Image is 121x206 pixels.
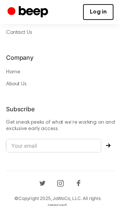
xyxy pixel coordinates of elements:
a: Beep [8,5,50,20]
p: Get sneak peeks of what we’re working on and exclusive early access. [6,120,115,133]
a: Home [6,70,20,75]
a: About Us [6,82,27,87]
a: Twitter [36,177,48,189]
a: Log in [83,4,113,20]
button: Subscribe [101,143,115,148]
a: Facebook [73,177,85,189]
h6: Company [6,53,115,62]
a: Instagram [54,177,67,189]
h6: Subscribe [6,105,115,114]
input: Your email [6,139,101,153]
a: Contact Us [6,30,32,35]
